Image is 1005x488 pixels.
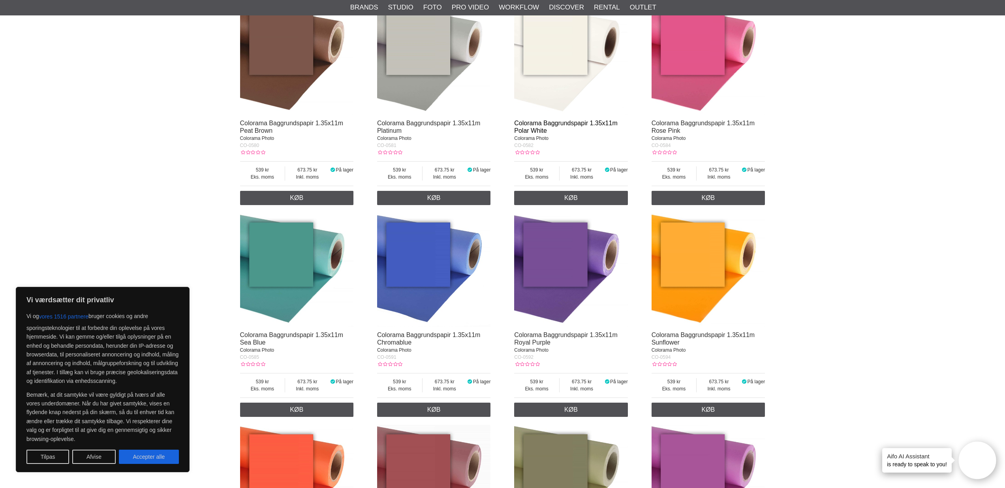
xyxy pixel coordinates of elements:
[423,385,467,392] span: Inkl. moms
[697,385,741,392] span: Inkl. moms
[240,1,354,115] img: Colorama Baggrundspapir 1.35x11m Peat Brown
[423,173,467,181] span: Inkl. moms
[652,173,697,181] span: Eks. moms
[26,390,179,443] p: Bemærk, at dit samtykke vil være gyldigt på tværs af alle vores underdomæner. Når du har givet sa...
[72,450,116,464] button: Afvise
[514,385,559,392] span: Eks. moms
[514,347,549,353] span: Colorama Photo
[377,173,422,181] span: Eks. moms
[26,450,69,464] button: Tilpas
[423,2,442,13] a: Foto
[240,136,274,141] span: Colorama Photo
[514,173,559,181] span: Eks. moms
[514,136,549,141] span: Colorama Photo
[652,136,686,141] span: Colorama Photo
[240,120,343,134] a: Colorama Baggrundspapir 1.35x11m Peat Brown
[560,385,604,392] span: Inkl. moms
[467,167,473,173] i: På lager
[423,166,467,173] span: 673.75
[377,136,411,141] span: Colorama Photo
[652,385,697,392] span: Eks. moms
[514,143,533,148] span: CO-0582
[514,149,539,156] div: Kundebedømmelse: 0
[377,403,491,417] a: Køb
[887,452,947,460] h4: Aifo AI Assistant
[240,354,259,360] span: CO-0585
[240,347,274,353] span: Colorama Photo
[610,167,628,173] span: På lager
[336,379,353,384] span: På lager
[377,120,480,134] a: Colorama Baggrundspapir 1.35x11m Platinum
[882,448,952,473] div: is ready to speak to you!
[560,378,604,385] span: 673.75
[285,166,329,173] span: 673.75
[499,2,539,13] a: Workflow
[285,173,329,181] span: Inkl. moms
[652,143,671,148] span: CO-0584
[610,379,628,384] span: På lager
[514,354,533,360] span: CO-0592
[240,385,285,392] span: Eks. moms
[652,354,671,360] span: CO-0594
[377,213,491,327] img: Colorama Baggrundspapir 1.35x11m Chromablue
[39,309,88,324] button: vores 1516 partnere
[514,361,539,368] div: Kundebedømmelse: 0
[514,166,559,173] span: 539
[594,2,620,13] a: Rental
[652,191,765,205] a: Køb
[377,361,402,368] div: Kundebedømmelse: 0
[377,1,491,115] img: Colorama Baggrundspapir 1.35x11m Platinum
[240,143,259,148] span: CO-0580
[652,213,765,327] img: Colorama Baggrundspapir 1.35x11m Sunflower
[652,403,765,417] a: Køb
[652,347,686,353] span: Colorama Photo
[652,120,755,134] a: Colorama Baggrundspapir 1.35x11m Rose Pink
[377,354,396,360] span: CO-0591
[377,143,396,148] span: CO-0581
[16,287,190,472] div: Vi værdsætter dit privatliv
[452,2,489,13] a: Pro Video
[652,378,697,385] span: 539
[240,149,265,156] div: Kundebedømmelse: 0
[377,332,480,346] a: Colorama Baggrundspapir 1.35x11m Chromablue
[514,213,628,327] img: Colorama Baggrundspapir 1.35x11m Royal Purple
[377,347,411,353] span: Colorama Photo
[652,1,765,115] img: Colorama Baggrundspapir 1.35x11m Rose Pink
[240,191,354,205] a: Køb
[741,167,748,173] i: På lager
[285,378,329,385] span: 673.75
[549,2,584,13] a: Discover
[423,378,467,385] span: 673.75
[330,167,336,173] i: På lager
[652,166,697,173] span: 539
[514,1,628,115] img: Colorama Baggrundspapir 1.35x11m Polar White
[240,166,285,173] span: 539
[652,361,677,368] div: Kundebedømmelse: 0
[697,173,741,181] span: Inkl. moms
[604,379,610,384] i: På lager
[240,361,265,368] div: Kundebedømmelse: 0
[473,167,491,173] span: På lager
[388,2,413,13] a: Studio
[336,167,353,173] span: På lager
[26,309,179,386] p: Vi og bruger cookies og andre sporingsteknologier til at forbedre din oplevelse på vores hjemmesi...
[514,403,628,417] a: Køb
[514,378,559,385] span: 539
[285,385,329,392] span: Inkl. moms
[240,213,354,327] img: Colorama Baggrundspapir 1.35x11m Sea Blue
[747,379,765,384] span: På lager
[350,2,378,13] a: Brands
[514,120,617,134] a: Colorama Baggrundspapir 1.35x11m Polar White
[240,403,354,417] a: Køb
[467,379,473,384] i: På lager
[119,450,179,464] button: Accepter alle
[514,191,628,205] a: Køb
[377,149,402,156] div: Kundebedømmelse: 0
[240,173,285,181] span: Eks. moms
[604,167,610,173] i: På lager
[652,332,755,346] a: Colorama Baggrundspapir 1.35x11m Sunflower
[697,378,741,385] span: 673.75
[747,167,765,173] span: På lager
[514,332,617,346] a: Colorama Baggrundspapir 1.35x11m Royal Purple
[377,378,422,385] span: 539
